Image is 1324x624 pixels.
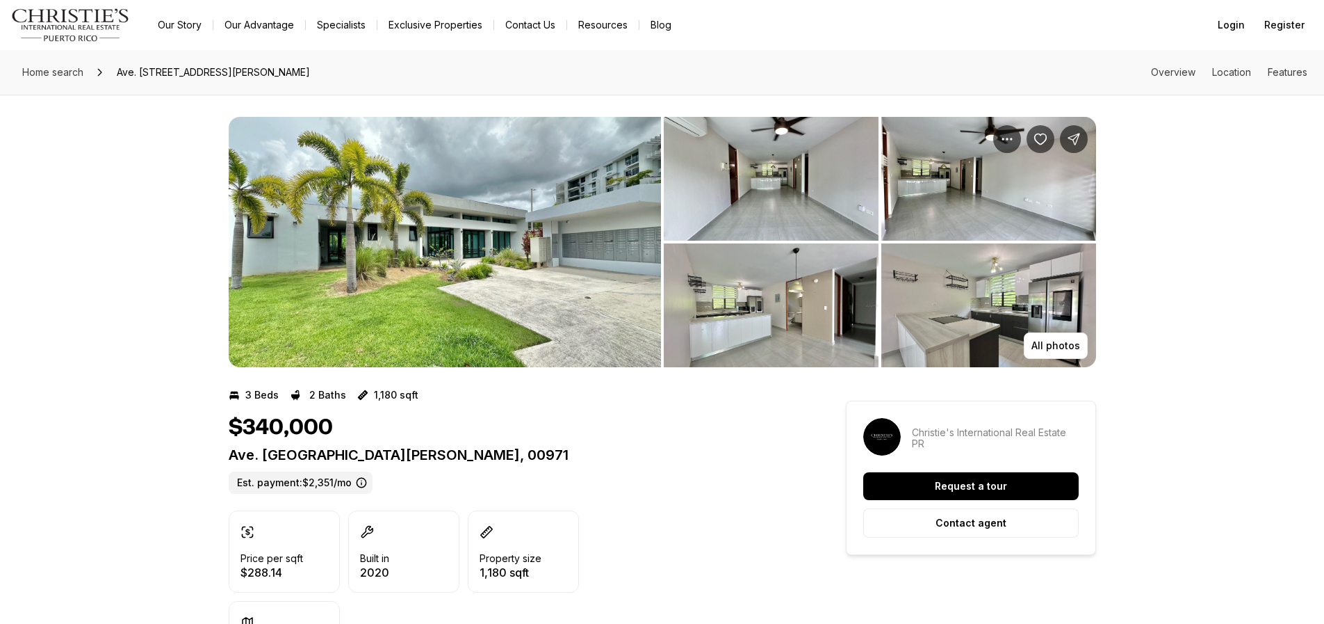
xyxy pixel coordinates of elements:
a: Blog [639,15,683,35]
span: Home search [22,66,83,78]
p: 1,180 sqft [480,567,541,578]
li: 2 of 10 [664,117,1096,367]
p: All photos [1031,340,1080,351]
a: Skip to: Features [1268,66,1307,78]
button: Share Property: Ave. San Ignacio FRAILES #B101 [1060,125,1088,153]
a: Exclusive Properties [377,15,493,35]
p: Request a tour [935,481,1007,492]
button: View image gallery [664,117,878,241]
button: Contact Us [494,15,566,35]
li: 1 of 10 [229,117,661,367]
nav: Page section menu [1151,67,1307,78]
button: All photos [1024,333,1088,359]
span: Register [1264,19,1305,31]
button: View image gallery [881,243,1096,367]
p: Christie's International Real Estate PR [912,427,1079,449]
p: 3 Beds [245,390,279,401]
p: Property size [480,553,541,564]
p: 2 Baths [309,390,346,401]
p: 1,180 sqft [374,390,418,401]
h1: $340,000 [229,415,333,441]
img: logo [11,8,130,42]
button: Property options [993,125,1021,153]
button: Contact agent [863,509,1079,538]
button: Login [1209,11,1253,39]
a: Our Advantage [213,15,305,35]
button: View image gallery [881,117,1096,241]
button: Request a tour [863,472,1079,500]
p: Ave. [GEOGRAPHIC_DATA][PERSON_NAME], 00971 [229,447,796,463]
p: Price per sqft [240,553,303,564]
span: Login [1218,19,1245,31]
a: Skip to: Location [1212,66,1251,78]
p: 2020 [360,567,389,578]
a: Resources [567,15,639,35]
p: Built in [360,553,389,564]
p: Contact agent [935,518,1006,529]
p: $288.14 [240,567,303,578]
button: View image gallery [664,243,878,367]
label: Est. payment: $2,351/mo [229,472,373,494]
a: Our Story [147,15,213,35]
a: Skip to: Overview [1151,66,1195,78]
span: Ave. [STREET_ADDRESS][PERSON_NAME] [111,61,316,83]
a: Specialists [306,15,377,35]
a: Home search [17,61,89,83]
button: Save Property: Ave. San Ignacio FRAILES #B101 [1027,125,1054,153]
button: Register [1256,11,1313,39]
button: View image gallery [229,117,661,367]
div: Listing Photos [229,117,1096,367]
